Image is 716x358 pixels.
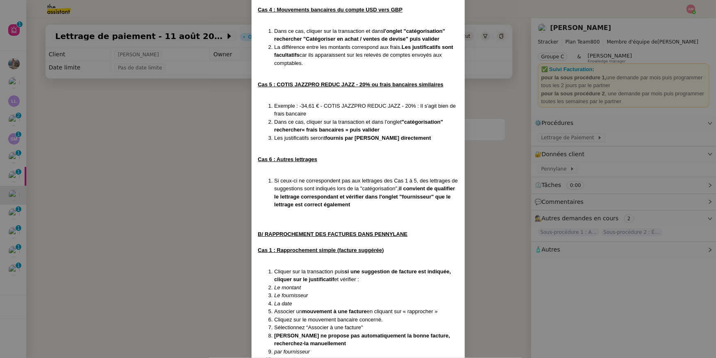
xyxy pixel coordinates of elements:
li: Dans ce cas, cliquer sur la transaction et dans l'onglet [275,118,458,134]
li: Cliquez sur le mouvement bancaire concerné. [275,316,458,324]
li: Les justificatifs seront [275,134,458,142]
em: Le montant [275,284,301,291]
strong: il convient de qualifier le lettrage correspondant et vérifier dans l'onglet "fournisseur" que le... [275,185,455,208]
strong: fournis par [PERSON_NAME] directement [325,135,431,141]
li: Dans ce cas, cliquer sur la transaction et dans [275,27,458,43]
li: Si ceux-ci ne correspondent pas aux lettrages des Cas 1 à 5, des lettrages de suggestions sont in... [275,177,458,209]
em: par fournisseur [275,349,310,355]
u: B/ RAPPROCHEMENT DES FACTURES DANS PENNYLANE [258,231,408,237]
strong: Les justificatifs sont facultatifs [275,44,453,58]
strong: [PERSON_NAME] ne propose pas automatiquement la bonne facture, recherchez-la manuellement [275,333,450,347]
strong: si une suggestion de facture est indiquée, cliquer sur le justificatif [275,268,451,283]
u: Cas 5 : COTIS JAZZPRO REDUC JAZZ - 20% ou frais bancaires similaires [258,81,444,88]
u: Cas 6 : Autres lettrages [258,156,318,162]
li: Cliquer sur la transaction puis et vérifier : [275,268,458,284]
u: Cas 1 : Rapprochement simple (facture suggérée) [258,247,384,253]
li: Associer un en cliquant sur « rapprocher » [275,307,458,316]
strong: mouvement à une facture [302,308,367,314]
li: La différence entre les montants correspond aux frais. car ils apparaissent sur les relevés de co... [275,43,458,67]
u: Cas 4 : Mouvements bancaires du compte USD vers GBP [258,7,403,13]
li: Exemple : -34,61 € - COTIS JAZZPRO REDUC JAZZ - 20% : Il s'agit bien de frais bancaire [275,102,458,118]
em: La date [275,300,292,307]
em: Le fournisseur [275,292,308,298]
li: Sélectionnez “Associer à une facture" [275,323,458,332]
